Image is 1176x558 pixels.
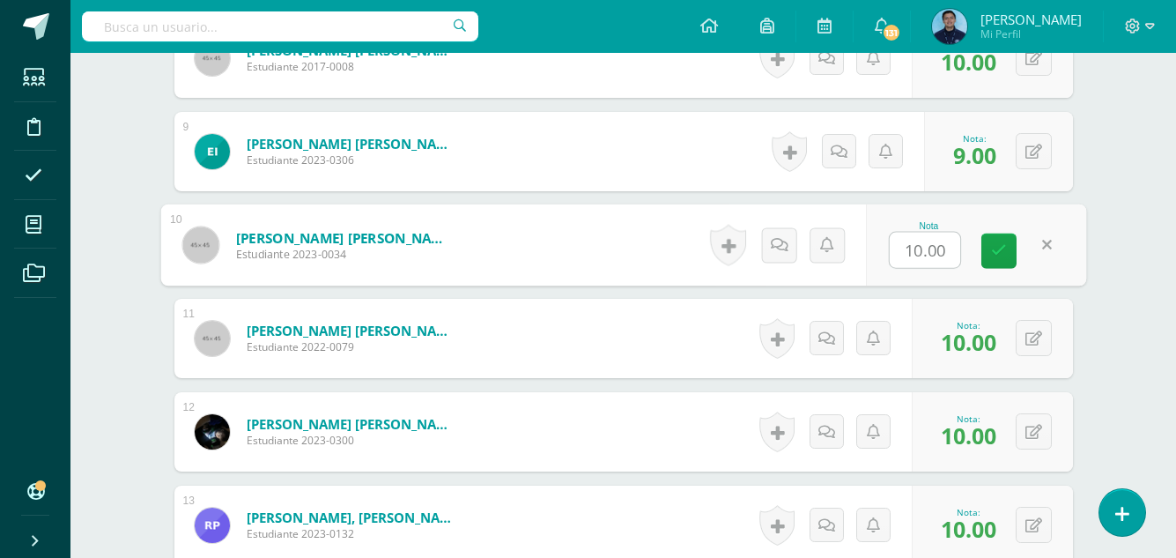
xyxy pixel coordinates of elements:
span: [PERSON_NAME] [980,11,1082,28]
div: Nota: [941,319,996,331]
div: Nota [889,221,969,231]
a: [PERSON_NAME] [PERSON_NAME] [235,228,453,247]
span: Estudiante 2017-0008 [247,59,458,74]
img: 45x45 [195,41,230,76]
span: 10.00 [941,47,996,77]
a: [PERSON_NAME], [PERSON_NAME] [247,509,458,526]
span: Estudiante 2022-0079 [247,339,458,354]
a: [PERSON_NAME] [PERSON_NAME] [247,415,458,433]
img: e03a95cdf3f7e818780b3d7e8837d5b9.png [932,9,967,44]
span: 10.00 [941,514,996,544]
span: Estudiante 2023-0034 [235,247,453,263]
span: Mi Perfil [980,26,1082,41]
img: 98e2c004d1c254c9c674b905696a2176.png [195,414,230,450]
img: 69ba1c60a8228d1e6303824ce1cc6def.png [195,134,230,169]
div: Nota: [941,413,996,425]
img: fd7ce1b6f83d0728603be3ddfd3e1d11.png [195,508,230,543]
span: 10.00 [941,327,996,357]
a: [PERSON_NAME] [PERSON_NAME] [247,322,458,339]
div: Nota: [941,506,996,518]
input: Busca un usuario... [82,11,478,41]
span: Estudiante 2023-0306 [247,153,458,167]
span: Estudiante 2023-0300 [247,433,458,448]
img: 45x45 [182,227,218,263]
a: [PERSON_NAME] [PERSON_NAME] [247,135,458,153]
span: 9.00 [953,140,996,170]
span: 131 [882,23,901,42]
span: 10.00 [941,420,996,450]
span: Estudiante 2023-0132 [247,526,458,541]
img: 45x45 [195,321,230,356]
div: Nota: [953,132,996,145]
input: 0-10.0 [890,233,960,268]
